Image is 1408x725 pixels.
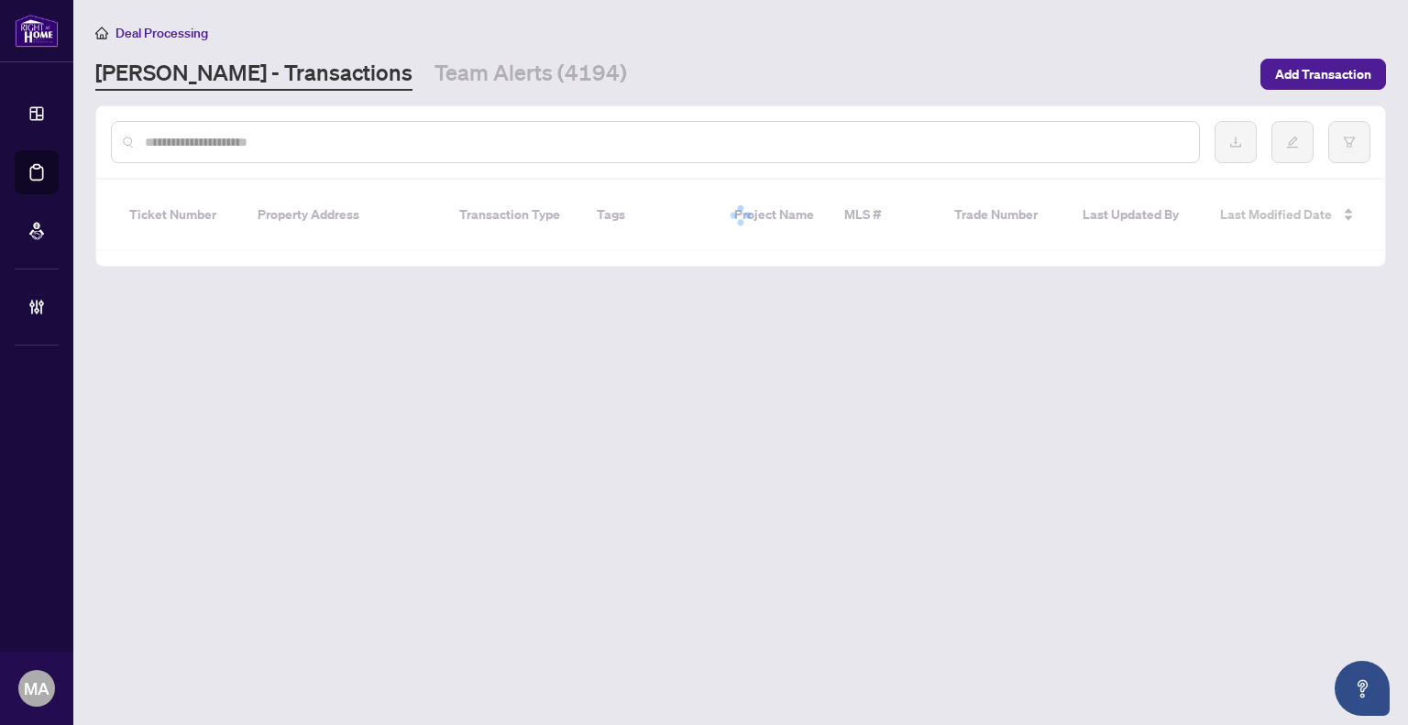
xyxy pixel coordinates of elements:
[95,58,412,91] a: [PERSON_NAME] - Transactions
[1328,121,1370,163] button: filter
[1260,59,1386,90] button: Add Transaction
[15,14,59,48] img: logo
[1335,661,1390,716] button: Open asap
[115,25,208,41] span: Deal Processing
[1215,121,1257,163] button: download
[1275,60,1371,89] span: Add Transaction
[434,58,627,91] a: Team Alerts (4194)
[24,676,49,701] span: MA
[95,27,108,39] span: home
[1271,121,1314,163] button: edit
